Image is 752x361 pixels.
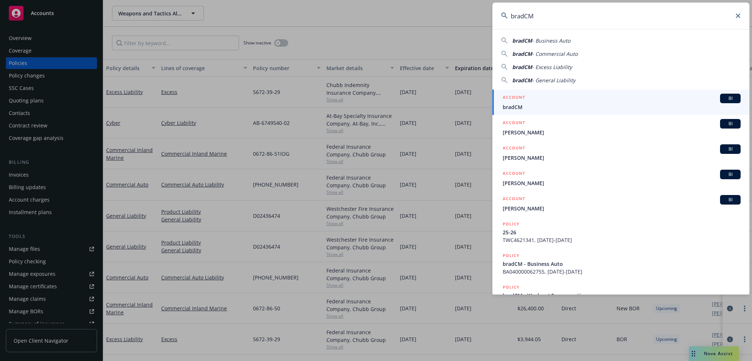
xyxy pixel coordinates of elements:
[532,77,575,84] span: - General Liability
[503,236,741,244] span: TWC4621341, [DATE]-[DATE]
[492,279,749,311] a: POLICYbradCM - Workers' Compensation
[512,64,532,71] span: bradCM
[512,50,532,57] span: bradCM
[503,268,741,275] span: BA040000062755, [DATE]-[DATE]
[503,119,525,128] h5: ACCOUNT
[492,90,749,115] a: ACCOUNTBIbradCM
[492,140,749,166] a: ACCOUNTBI[PERSON_NAME]
[512,37,532,44] span: bradCM
[503,292,741,299] span: bradCM - Workers' Compensation
[492,191,749,216] a: ACCOUNTBI[PERSON_NAME]
[503,228,741,236] span: 25-26
[532,37,570,44] span: - Business Auto
[503,144,525,153] h5: ACCOUNT
[503,94,525,102] h5: ACCOUNT
[503,129,741,136] span: [PERSON_NAME]
[723,95,738,102] span: BI
[503,154,741,162] span: [PERSON_NAME]
[532,64,572,71] span: - Excess Liability
[723,146,738,152] span: BI
[723,196,738,203] span: BI
[503,179,741,187] span: [PERSON_NAME]
[503,170,525,178] h5: ACCOUNT
[492,166,749,191] a: ACCOUNTBI[PERSON_NAME]
[492,216,749,248] a: POLICY25-26TWC4621341, [DATE]-[DATE]
[503,195,525,204] h5: ACCOUNT
[492,248,749,279] a: POLICYbradCM - Business AutoBA040000062755, [DATE]-[DATE]
[503,205,741,212] span: [PERSON_NAME]
[532,50,578,57] span: - Commercial Auto
[492,115,749,140] a: ACCOUNTBI[PERSON_NAME]
[503,260,741,268] span: bradCM - Business Auto
[503,252,520,259] h5: POLICY
[492,3,749,29] input: Search...
[723,120,738,127] span: BI
[512,77,532,84] span: bradCM
[503,284,520,291] h5: POLICY
[723,171,738,178] span: BI
[503,220,520,228] h5: POLICY
[503,103,741,111] span: bradCM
